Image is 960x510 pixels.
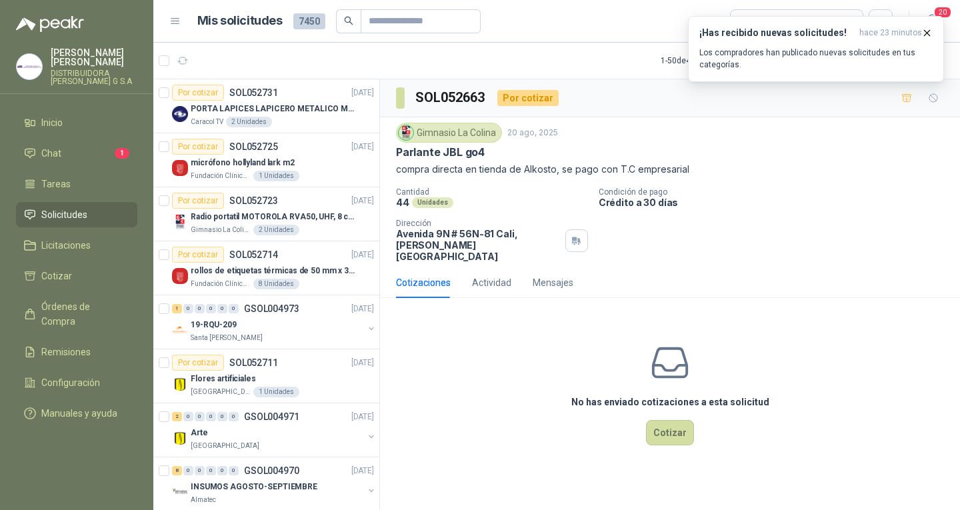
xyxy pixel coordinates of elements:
[16,171,137,197] a: Tareas
[41,207,87,222] span: Solicitudes
[229,196,278,205] p: SOL052723
[344,16,353,25] span: search
[253,387,299,397] div: 1 Unidades
[661,50,747,71] div: 1 - 50 de 4962
[229,412,239,421] div: 0
[16,110,137,135] a: Inicio
[244,304,299,313] p: GSOL004973
[293,13,325,29] span: 7450
[51,48,137,67] p: [PERSON_NAME] [PERSON_NAME]
[206,304,216,313] div: 0
[191,441,259,451] p: [GEOGRAPHIC_DATA]
[472,275,511,290] div: Actividad
[396,162,944,177] p: compra directa en tienda de Alkosto, se pago con T.C empresarial
[396,275,451,290] div: Cotizaciones
[571,395,769,409] h3: No has enviado cotizaciones a esta solicitud
[183,304,193,313] div: 0
[351,195,374,207] p: [DATE]
[739,14,767,29] div: Todas
[191,103,357,115] p: PORTA LAPICES LAPICERO METALICO MALLA. IGUALES A LOS DEL LIK ADJUNTO
[172,484,188,500] img: Company Logo
[859,27,922,39] span: hace 23 minutos
[191,117,223,127] p: Caracol TV
[229,466,239,475] div: 0
[172,301,377,343] a: 1 0 0 0 0 0 GSOL004973[DATE] Company Logo19-RQU-209Santa [PERSON_NAME]
[41,238,91,253] span: Licitaciones
[172,463,377,505] a: 8 0 0 0 0 0 GSOL004970[DATE] Company LogoINSUMOS AGOSTO-SEPTIEMBREAlmatec
[195,412,205,421] div: 0
[16,202,137,227] a: Solicitudes
[699,27,854,39] h3: ¡Has recibido nuevas solicitudes!
[933,6,952,19] span: 20
[172,268,188,284] img: Company Logo
[183,466,193,475] div: 0
[399,125,413,140] img: Company Logo
[229,250,278,259] p: SOL052714
[41,299,125,329] span: Órdenes de Compra
[41,375,100,390] span: Configuración
[229,88,278,97] p: SOL052731
[172,466,182,475] div: 8
[172,412,182,421] div: 2
[229,304,239,313] div: 0
[16,263,137,289] a: Cotizar
[172,355,224,371] div: Por cotizar
[172,409,377,451] a: 2 0 0 0 0 0 GSOL004971[DATE] Company LogoArte[GEOGRAPHIC_DATA]
[396,228,560,262] p: Avenida 9N # 56N-81 Cali , [PERSON_NAME][GEOGRAPHIC_DATA]
[217,466,227,475] div: 0
[191,373,256,385] p: Flores artificiales
[191,171,251,181] p: Fundación Clínica Shaio
[172,376,188,392] img: Company Logo
[351,141,374,153] p: [DATE]
[41,345,91,359] span: Remisiones
[172,139,224,155] div: Por cotizar
[16,370,137,395] a: Configuración
[172,160,188,176] img: Company Logo
[229,358,278,367] p: SOL052711
[191,211,357,223] p: Radio portatil MOTOROLA RVA50, UHF, 8 canales, 500MW
[688,16,944,82] button: ¡Has recibido nuevas solicitudes!hace 23 minutos Los compradores han publicado nuevas solicitudes...
[172,85,224,101] div: Por cotizar
[172,214,188,230] img: Company Logo
[16,294,137,334] a: Órdenes de Compra
[172,193,224,209] div: Por cotizar
[153,349,379,403] a: Por cotizarSOL052711[DATE] Company LogoFlores artificiales[GEOGRAPHIC_DATA]1 Unidades
[351,465,374,477] p: [DATE]
[191,427,208,439] p: Arte
[351,357,374,369] p: [DATE]
[195,304,205,313] div: 0
[497,90,559,106] div: Por cotizar
[396,145,485,159] p: Parlante JBL go4
[351,303,374,315] p: [DATE]
[16,339,137,365] a: Remisiones
[396,123,502,143] div: Gimnasio La Colina
[153,79,379,133] a: Por cotizarSOL052731[DATE] Company LogoPORTA LAPICES LAPICERO METALICO MALLA. IGUALES A LOS DEL L...
[599,187,955,197] p: Condición de pago
[172,304,182,313] div: 1
[533,275,573,290] div: Mensajes
[172,430,188,446] img: Company Logo
[115,148,129,159] span: 1
[191,319,237,331] p: 19-RQU-209
[191,387,251,397] p: [GEOGRAPHIC_DATA]
[191,265,357,277] p: rollos de etiquetas térmicas de 50 mm x 30 mm
[253,279,299,289] div: 8 Unidades
[191,495,216,505] p: Almatec
[206,412,216,421] div: 0
[412,197,453,208] div: Unidades
[191,225,251,235] p: Gimnasio La Colina
[172,322,188,338] img: Company Logo
[507,127,558,139] p: 20 ago, 2025
[351,249,374,261] p: [DATE]
[351,87,374,99] p: [DATE]
[41,177,71,191] span: Tareas
[183,412,193,421] div: 0
[253,225,299,235] div: 2 Unidades
[253,171,299,181] div: 1 Unidades
[244,412,299,421] p: GSOL004971
[16,233,137,258] a: Licitaciones
[699,47,933,71] p: Los compradores han publicado nuevas solicitudes en tus categorías.
[217,412,227,421] div: 0
[197,11,283,31] h1: Mis solicitudes
[153,241,379,295] a: Por cotizarSOL052714[DATE] Company Logorollos de etiquetas térmicas de 50 mm x 30 mmFundación Clí...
